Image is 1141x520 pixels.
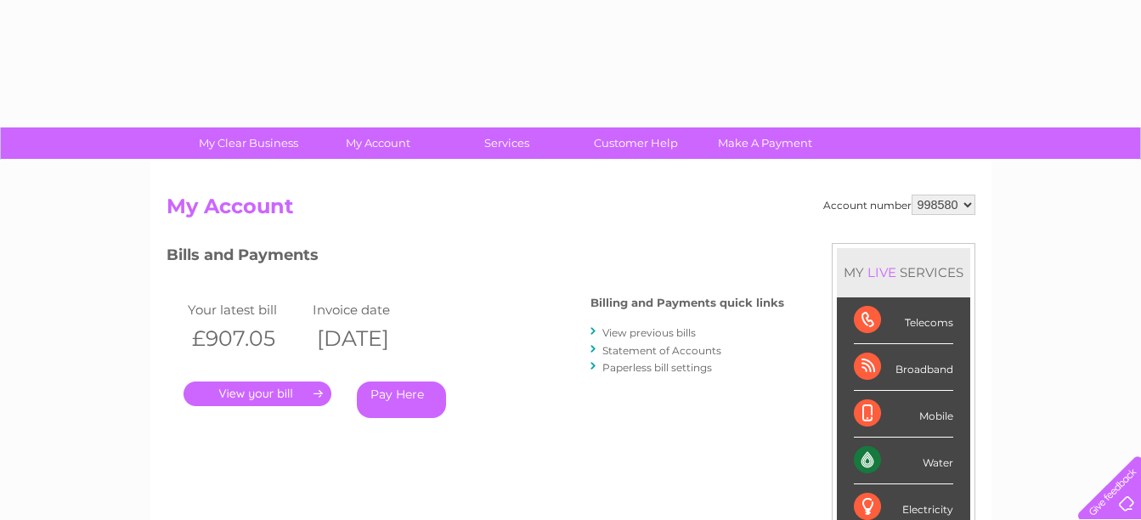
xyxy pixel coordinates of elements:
a: Pay Here [357,382,446,418]
div: Telecoms [854,297,953,344]
h4: Billing and Payments quick links [590,297,784,309]
a: . [184,382,331,406]
div: MY SERVICES [837,248,970,297]
div: LIVE [864,264,900,280]
div: Broadband [854,344,953,391]
a: Customer Help [566,127,706,159]
a: My Account [308,127,448,159]
a: My Clear Business [178,127,319,159]
th: [DATE] [308,321,434,356]
a: Make A Payment [695,127,835,159]
h3: Bills and Payments [167,243,784,273]
td: Invoice date [308,298,434,321]
h2: My Account [167,195,975,227]
div: Account number [823,195,975,215]
div: Mobile [854,391,953,438]
a: View previous bills [602,326,696,339]
div: Water [854,438,953,484]
th: £907.05 [184,321,309,356]
a: Statement of Accounts [602,344,721,357]
a: Paperless bill settings [602,361,712,374]
a: Services [437,127,577,159]
td: Your latest bill [184,298,309,321]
